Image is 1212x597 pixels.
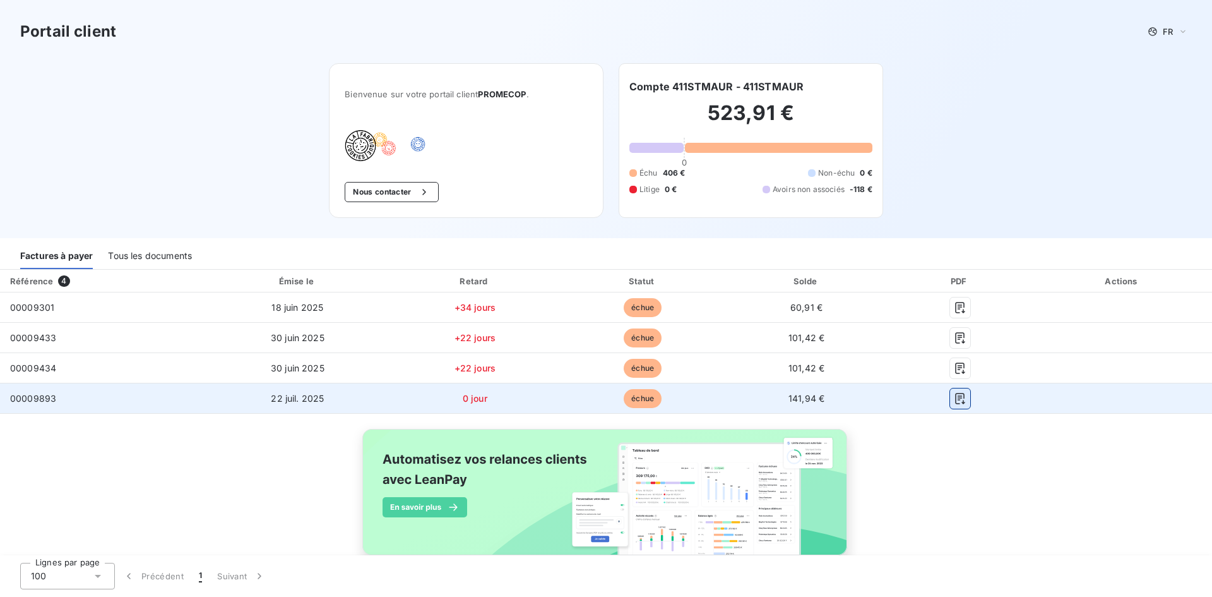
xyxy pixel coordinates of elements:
[624,298,662,317] span: échue
[629,79,804,94] h6: Compte 411STMAUR - 411STMAUR
[345,182,438,202] button: Nous contacter
[271,363,324,373] span: 30 juin 2025
[210,563,273,589] button: Suivant
[1035,275,1209,287] div: Actions
[850,184,872,195] span: -118 €
[10,276,53,286] div: Référence
[463,393,487,404] span: 0 jour
[682,157,687,167] span: 0
[199,570,202,582] span: 1
[663,167,686,179] span: 406 €
[624,329,662,347] span: échue
[20,20,116,43] h3: Portail client
[271,302,323,313] span: 18 juin 2025
[860,167,872,179] span: 0 €
[345,130,425,162] img: Company logo
[728,275,885,287] div: Solde
[10,332,56,343] span: 00009433
[773,184,845,195] span: Avoirs non associés
[10,302,54,313] span: 00009301
[639,167,658,179] span: Échu
[31,570,46,582] span: 100
[890,275,1030,287] div: PDF
[454,332,496,343] span: +22 jours
[208,275,388,287] div: Émise le
[788,363,824,373] span: 101,42 €
[115,563,191,589] button: Précédent
[58,275,69,287] span: 4
[562,275,723,287] div: Statut
[1163,27,1173,37] span: FR
[271,393,324,404] span: 22 juil. 2025
[454,302,496,313] span: +34 jours
[10,363,56,373] span: 00009434
[351,421,861,577] img: banner
[191,563,210,589] button: 1
[108,243,192,269] div: Tous les documents
[10,393,56,404] span: 00009893
[345,89,588,99] span: Bienvenue sur votre portail client .
[629,100,872,138] h2: 523,91 €
[271,332,324,343] span: 30 juin 2025
[624,359,662,378] span: échue
[624,389,662,408] span: échue
[818,167,855,179] span: Non-échu
[788,332,824,343] span: 101,42 €
[20,243,93,269] div: Factures à payer
[478,89,526,99] span: PROMECOP
[665,184,677,195] span: 0 €
[788,393,824,404] span: 141,94 €
[454,363,496,373] span: +22 jours
[639,184,660,195] span: Litige
[790,302,823,313] span: 60,91 €
[393,275,557,287] div: Retard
